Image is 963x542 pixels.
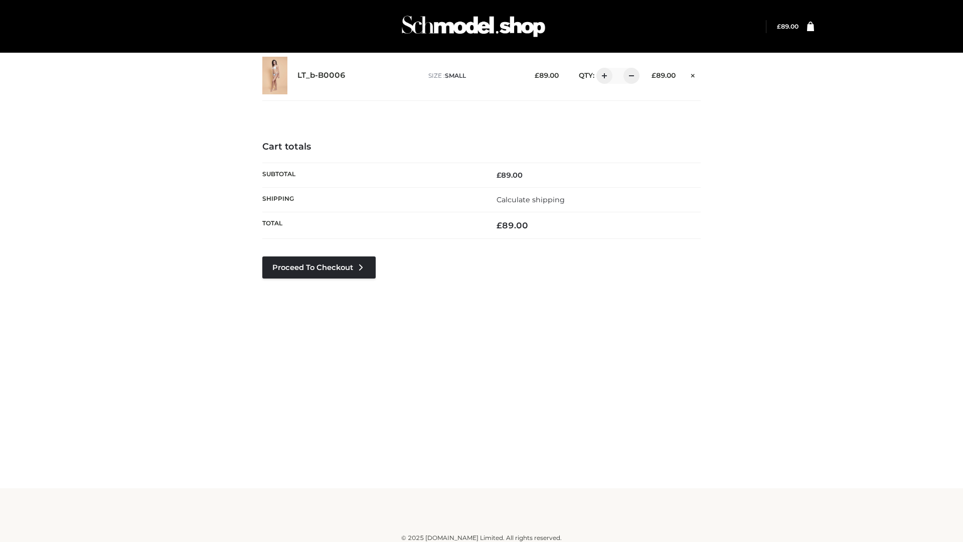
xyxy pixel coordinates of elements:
th: Subtotal [262,163,481,187]
bdi: 89.00 [777,23,798,30]
bdi: 89.00 [497,171,523,180]
span: £ [497,171,501,180]
a: Remove this item [686,68,701,81]
span: £ [535,71,539,79]
span: £ [652,71,656,79]
th: Shipping [262,187,481,212]
span: SMALL [445,72,466,79]
span: £ [777,23,781,30]
bdi: 89.00 [497,220,528,230]
a: LT_b-B0006 [297,71,346,80]
span: £ [497,220,502,230]
bdi: 89.00 [535,71,559,79]
h4: Cart totals [262,142,701,153]
a: Calculate shipping [497,195,565,204]
bdi: 89.00 [652,71,676,79]
div: QTY: [569,68,636,84]
img: Schmodel Admin 964 [398,7,549,46]
p: size : [428,71,519,80]
th: Total [262,212,481,239]
a: Proceed to Checkout [262,256,376,279]
a: £89.00 [777,23,798,30]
